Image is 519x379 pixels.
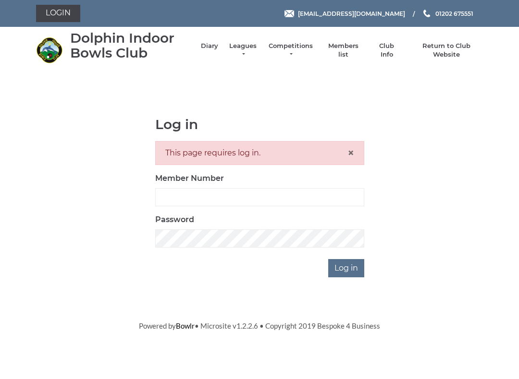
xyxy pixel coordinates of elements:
a: Competitions [268,42,314,59]
a: Phone us 01202 675551 [422,9,473,18]
img: Phone us [423,10,430,17]
span: Powered by • Microsite v1.2.2.6 • Copyright 2019 Bespoke 4 Business [139,321,380,330]
span: 01202 675551 [435,10,473,17]
h1: Log in [155,117,364,132]
span: × [347,146,354,160]
div: Dolphin Indoor Bowls Club [70,31,191,60]
button: Close [347,147,354,159]
a: Bowlr [176,321,195,330]
span: [EMAIL_ADDRESS][DOMAIN_NAME] [298,10,405,17]
input: Log in [328,259,364,277]
a: Login [36,5,80,22]
a: Email [EMAIL_ADDRESS][DOMAIN_NAME] [284,9,405,18]
a: Members list [323,42,363,59]
img: Dolphin Indoor Bowls Club [36,37,62,63]
img: Email [284,10,294,17]
a: Return to Club Website [410,42,483,59]
div: This page requires log in. [155,141,364,165]
a: Club Info [373,42,401,59]
label: Password [155,214,194,225]
label: Member Number [155,173,224,184]
a: Leagues [228,42,258,59]
a: Diary [201,42,218,50]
